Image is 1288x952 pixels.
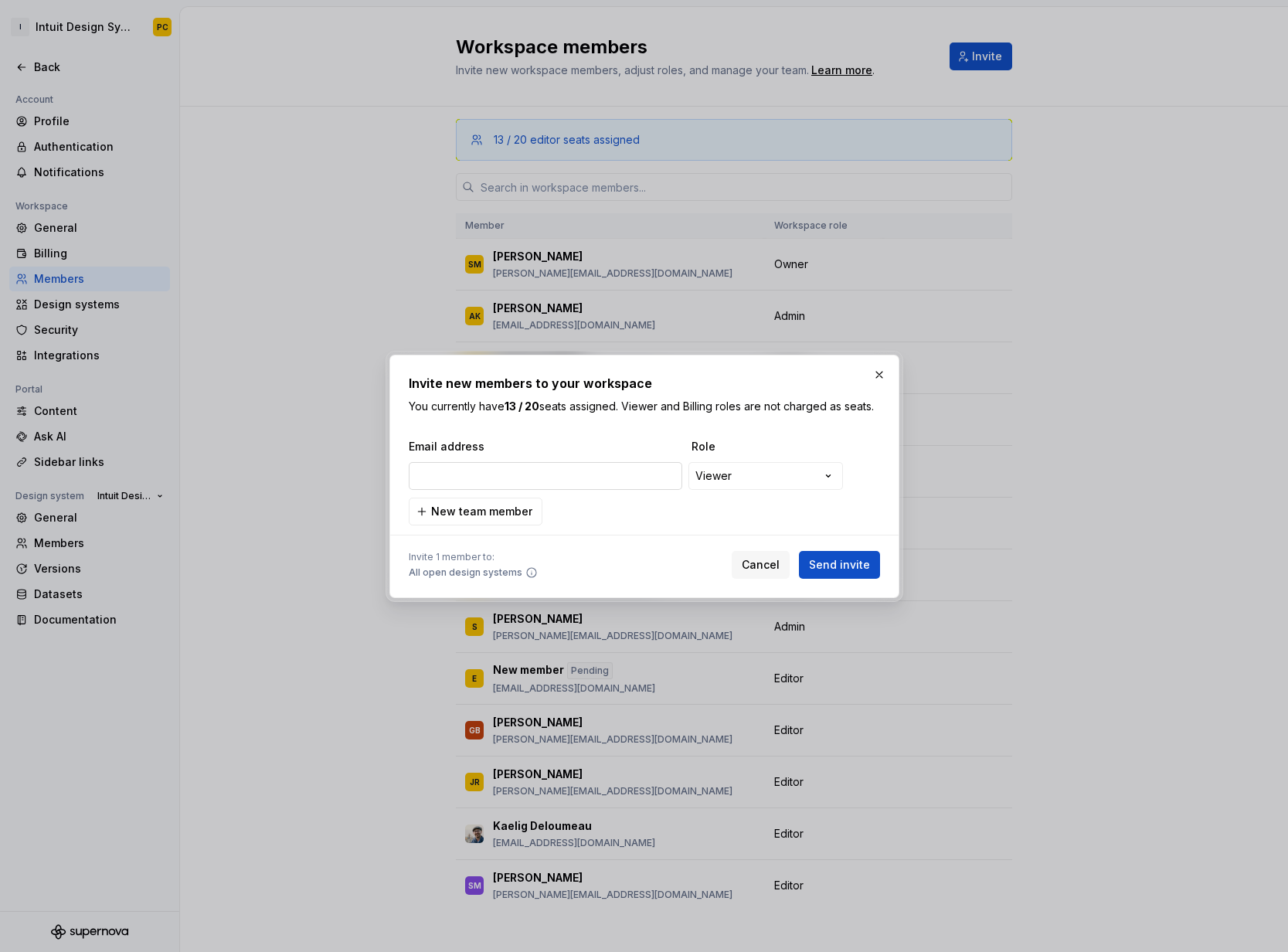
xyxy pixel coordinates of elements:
[505,399,539,413] b: 13 / 20
[692,439,846,454] span: Role
[431,504,532,519] span: New team member
[409,374,880,393] h2: Invite new members to your workspace
[732,551,790,579] button: Cancel
[409,399,880,414] p: You currently have seats assigned. Viewer and Billing roles are not charged as seats.
[809,557,870,573] span: Send invite
[409,439,685,454] span: Email address
[409,551,538,563] span: Invite 1 member to:
[409,498,542,525] button: New team member
[742,557,780,573] span: Cancel
[799,551,880,579] button: Send invite
[409,566,522,579] span: All open design systems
